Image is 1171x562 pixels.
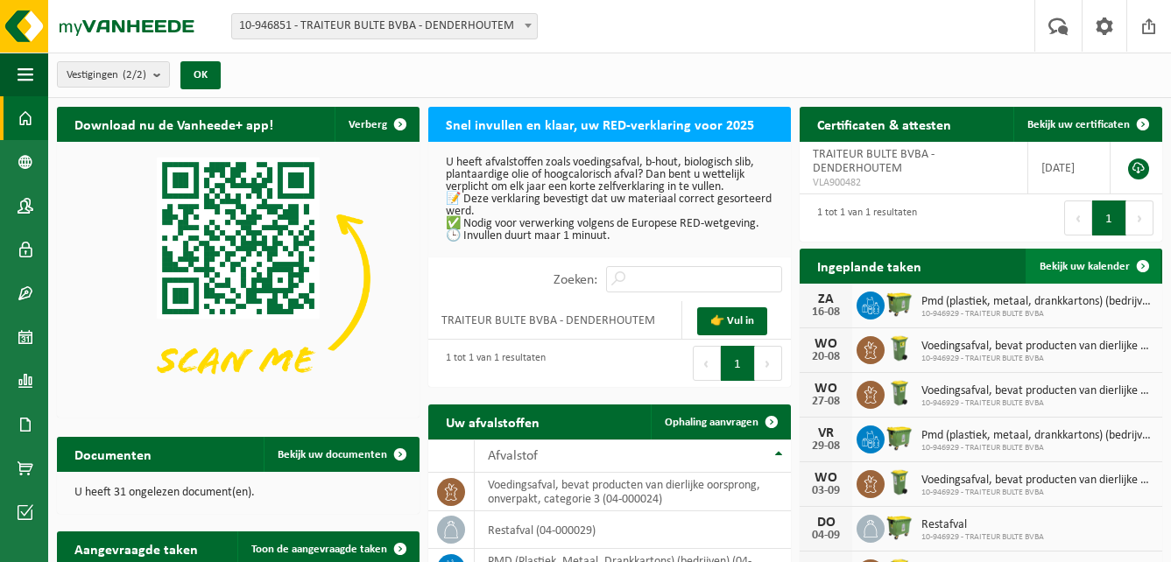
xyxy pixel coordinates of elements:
button: 1 [721,346,755,381]
img: WB-1100-HPE-GN-51 [885,512,914,542]
button: Next [755,346,782,381]
span: 10-946929 - TRAITEUR BULTE BVBA [921,532,1044,543]
img: WB-1100-HPE-GN-51 [885,289,914,319]
span: 10-946929 - TRAITEUR BULTE BVBA [921,354,1153,364]
img: WB-0140-HPE-GN-51 [885,467,914,497]
span: 10-946929 - TRAITEUR BULTE BVBA [921,398,1153,409]
a: 👉 Vul in [697,307,767,335]
div: 03-09 [808,485,843,497]
button: Next [1126,200,1153,235]
button: 1 [1092,200,1126,235]
div: 1 tot 1 van 1 resultaten [808,199,917,237]
td: restafval (04-000029) [475,511,791,549]
div: 27-08 [808,396,843,408]
span: Afvalstof [488,449,538,463]
div: 04-09 [808,530,843,542]
span: Voedingsafval, bevat producten van dierlijke oorsprong, onverpakt, categorie 3 [921,474,1153,488]
td: TRAITEUR BULTE BVBA - DENDERHOUTEM [428,301,682,340]
label: Zoeken: [554,273,597,287]
span: 10-946929 - TRAITEUR BULTE BVBA [921,488,1153,498]
img: WB-0140-HPE-GN-51 [885,378,914,408]
span: Bekijk uw certificaten [1027,119,1130,130]
span: Bekijk uw documenten [278,449,387,460]
img: Download de VHEPlus App [57,142,420,414]
button: Verberg [335,107,418,142]
button: Previous [693,346,721,381]
div: WO [808,471,843,485]
span: Verberg [349,119,387,130]
a: Bekijk uw kalender [1026,249,1160,284]
div: 29-08 [808,440,843,453]
td: voedingsafval, bevat producten van dierlijke oorsprong, onverpakt, categorie 3 (04-000024) [475,473,791,511]
span: VLA900482 [813,176,1014,190]
span: Bekijk uw kalender [1040,261,1130,272]
button: OK [180,61,221,89]
p: U heeft 31 ongelezen document(en). [74,487,402,499]
div: ZA [808,292,843,306]
div: WO [808,337,843,351]
h2: Certificaten & attesten [800,107,969,141]
span: TRAITEUR BULTE BVBA - DENDERHOUTEM [813,148,935,175]
span: Pmd (plastiek, metaal, drankkartons) (bedrijven) [921,295,1153,309]
div: 1 tot 1 van 1 resultaten [437,344,546,383]
span: Vestigingen [67,62,146,88]
h2: Ingeplande taken [800,249,939,283]
p: U heeft afvalstoffen zoals voedingsafval, b-hout, biologisch slib, plantaardige olie of hoogcalor... [446,157,773,242]
span: Pmd (plastiek, metaal, drankkartons) (bedrijven) [921,429,1153,443]
span: 10-946929 - TRAITEUR BULTE BVBA [921,443,1153,453]
span: Ophaling aanvragen [665,417,758,428]
img: WB-1100-HPE-GN-51 [885,423,914,453]
span: 10-946929 - TRAITEUR BULTE BVBA [921,309,1153,320]
count: (2/2) [123,69,146,81]
span: Toon de aangevraagde taken [251,544,387,555]
a: Ophaling aanvragen [651,404,789,439]
div: WO [808,382,843,396]
h2: Download nu de Vanheede+ app! [57,107,291,141]
div: 20-08 [808,351,843,363]
span: Restafval [921,518,1044,532]
span: Voedingsafval, bevat producten van dierlijke oorsprong, onverpakt, categorie 3 [921,384,1153,398]
span: 10-946851 - TRAITEUR BULTE BVBA - DENDERHOUTEM [232,14,537,39]
button: Previous [1064,200,1092,235]
img: WB-0140-HPE-GN-51 [885,334,914,363]
h2: Uw afvalstoffen [428,404,557,439]
span: 10-946851 - TRAITEUR BULTE BVBA - DENDERHOUTEM [231,13,538,39]
div: DO [808,516,843,530]
a: Bekijk uw documenten [264,437,418,472]
span: Voedingsafval, bevat producten van dierlijke oorsprong, onverpakt, categorie 3 [921,340,1153,354]
div: VR [808,426,843,440]
h2: Documenten [57,437,169,471]
a: Bekijk uw certificaten [1013,107,1160,142]
div: 16-08 [808,306,843,319]
button: Vestigingen(2/2) [57,61,170,88]
h2: Snel invullen en klaar, uw RED-verklaring voor 2025 [428,107,772,141]
td: [DATE] [1028,142,1111,194]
